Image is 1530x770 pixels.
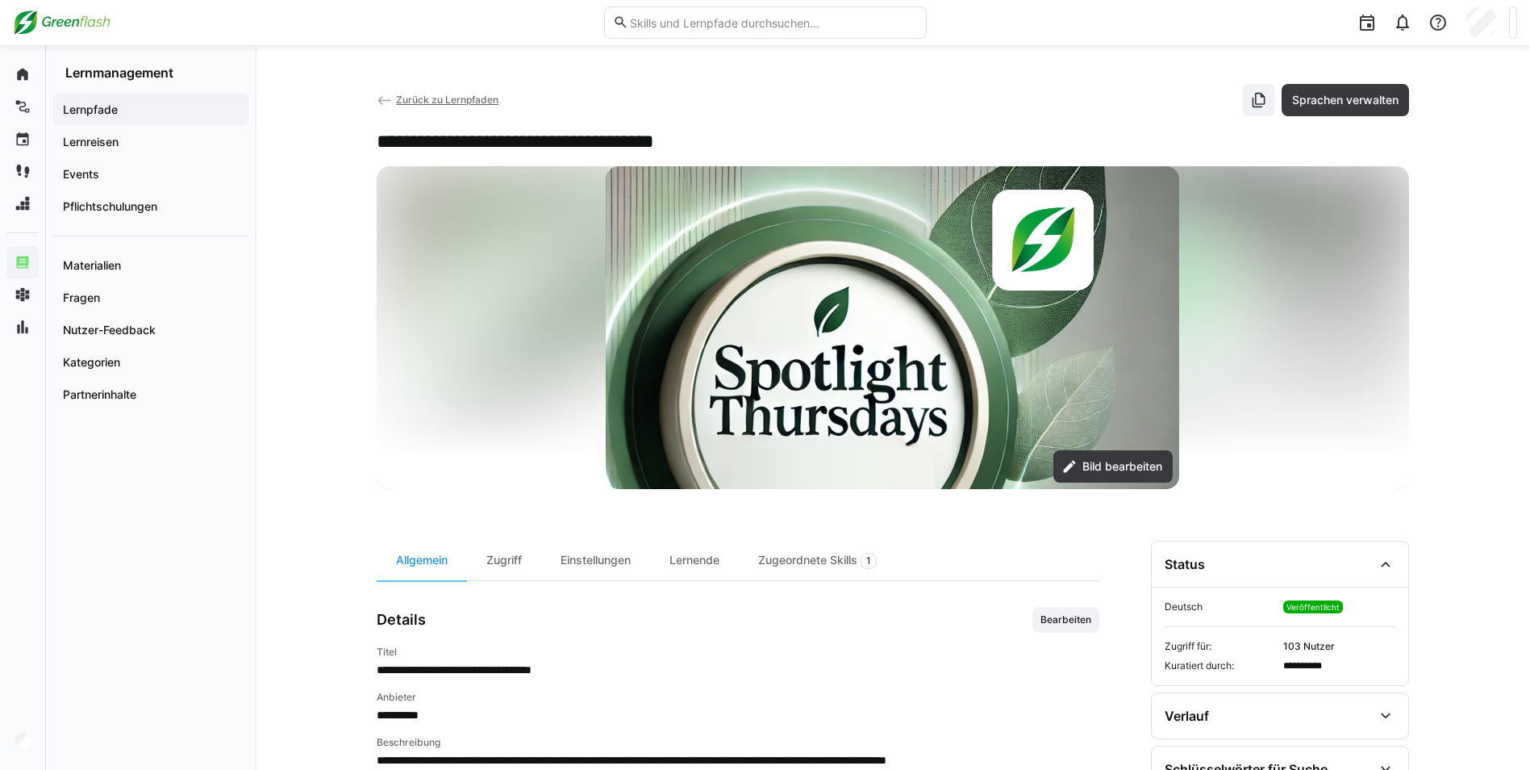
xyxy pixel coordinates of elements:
span: Deutsch [1165,601,1277,613]
span: Kuratiert durch: [1165,659,1277,672]
span: Bearbeiten [1039,613,1093,626]
div: Zugriff [467,541,541,580]
div: Verlauf [1165,708,1209,724]
input: Skills und Lernpfade durchsuchen… [628,15,917,30]
h3: Details [377,611,426,629]
h4: Beschreibung [377,736,1099,749]
div: Lernende [650,541,739,580]
button: Bearbeiten [1032,607,1099,633]
span: 1 [866,554,871,567]
div: Einstellungen [541,541,650,580]
h4: Titel [377,646,1099,659]
a: Zurück zu Lernpfaden [377,94,499,106]
button: Sprachen verwalten [1282,84,1409,116]
h4: Anbieter [377,691,1099,704]
span: Veröffentlicht [1286,602,1340,612]
div: Allgemein [377,541,467,580]
span: 103 Nutzer [1283,640,1395,653]
div: Zugeordnete Skills [739,541,896,580]
span: Sprachen verwalten [1290,92,1401,108]
div: Status [1165,556,1205,572]
span: Zugriff für: [1165,640,1277,653]
button: Bild bearbeiten [1053,450,1173,483]
span: Bild bearbeiten [1080,458,1165,475]
span: Zurück zu Lernpfaden [396,94,498,106]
